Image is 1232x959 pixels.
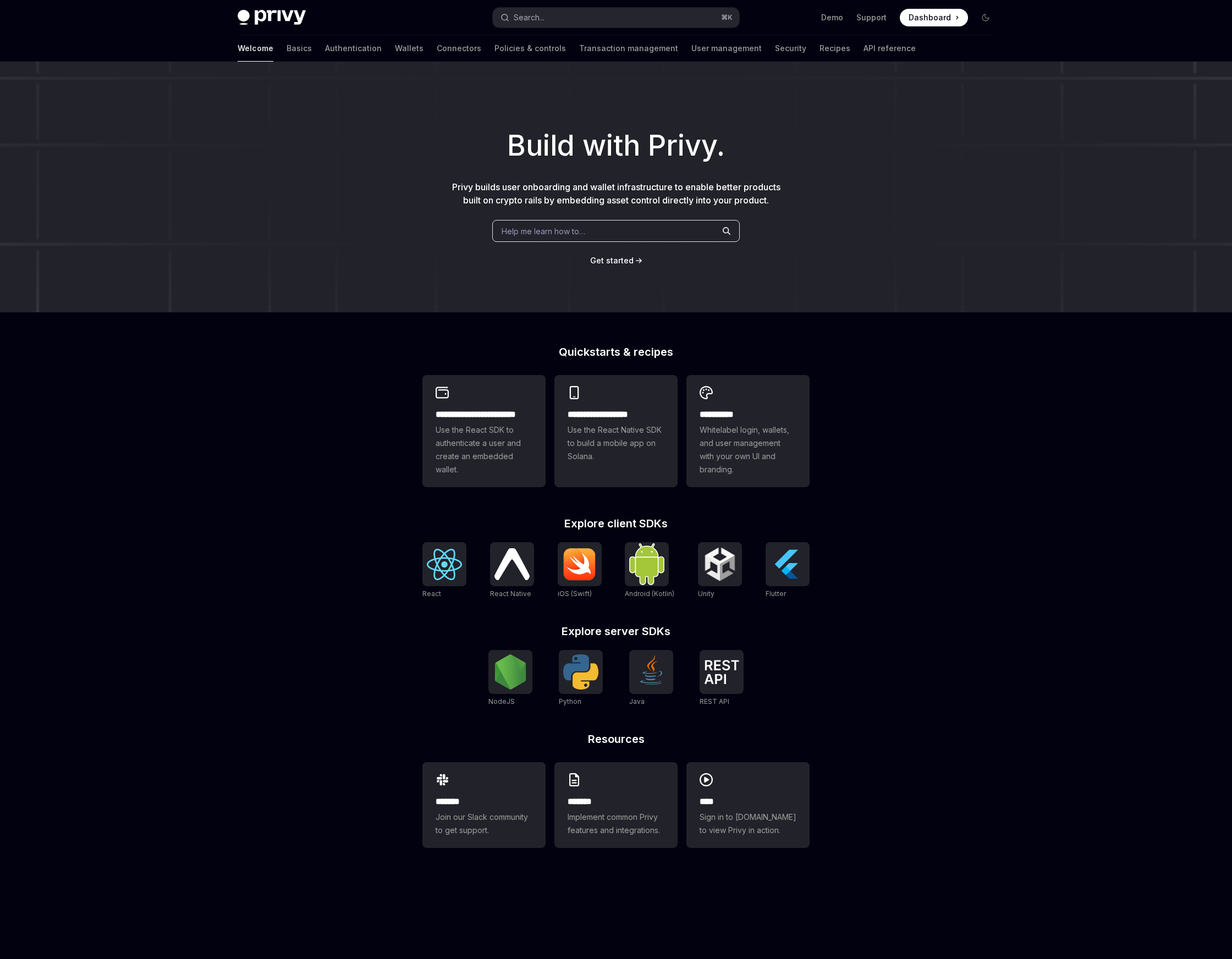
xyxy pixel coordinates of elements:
[820,35,850,62] a: Recipes
[325,35,382,62] a: Authentication
[422,346,810,357] h2: Quickstarts & recipes
[18,124,1214,167] h1: Build with Privy.
[437,35,481,62] a: Connectors
[900,9,968,26] a: Dashboard
[562,548,597,581] img: iOS (Swift)
[629,650,673,707] a: JavaJava
[568,811,664,837] span: Implement common Privy features and integrations.
[775,35,806,62] a: Security
[422,542,466,599] a: ReactReact
[502,225,585,237] span: Help me learn how to…
[766,542,810,599] a: FlutterFlutter
[698,542,742,599] a: UnityUnity
[629,697,645,706] span: Java
[490,589,531,598] span: React Native
[704,660,739,684] img: REST API
[514,11,544,24] div: Search...
[427,549,462,580] img: React
[634,654,669,690] img: Java
[721,13,733,22] span: ⌘ K
[436,811,532,837] span: Join our Slack community to get support.
[702,547,738,582] img: Unity
[563,654,598,690] img: Python
[558,589,592,598] span: iOS (Swift)
[590,255,634,266] a: Get started
[625,589,674,598] span: Android (Kotlin)
[766,589,786,598] span: Flutter
[554,762,678,848] a: **** **Implement common Privy features and integrations.
[490,542,534,599] a: React NativeReact Native
[422,626,810,637] h2: Explore server SDKs
[488,697,515,706] span: NodeJS
[238,35,273,62] a: Welcome
[909,12,951,23] span: Dashboard
[488,650,532,707] a: NodeJSNodeJS
[238,10,306,25] img: dark logo
[494,35,566,62] a: Policies & controls
[629,543,664,585] img: Android (Kotlin)
[422,734,810,745] h2: Resources
[559,697,581,706] span: Python
[864,35,916,62] a: API reference
[559,650,603,707] a: PythonPython
[770,547,805,582] img: Flutter
[700,650,744,707] a: REST APIREST API
[558,542,602,599] a: iOS (Swift)iOS (Swift)
[422,518,810,529] h2: Explore client SDKs
[452,181,780,206] span: Privy builds user onboarding and wallet infrastructure to enable better products built on crypto ...
[579,35,678,62] a: Transaction management
[493,8,739,27] button: Search...⌘K
[568,423,664,463] span: Use the React Native SDK to build a mobile app on Solana.
[686,375,810,487] a: **** *****Whitelabel login, wallets, and user management with your own UI and branding.
[494,548,530,580] img: React Native
[436,423,532,476] span: Use the React SDK to authenticate a user and create an embedded wallet.
[422,589,441,598] span: React
[686,762,810,848] a: ****Sign in to [DOMAIN_NAME] to view Privy in action.
[700,697,729,706] span: REST API
[590,256,634,265] span: Get started
[977,9,994,26] button: Toggle dark mode
[691,35,762,62] a: User management
[493,654,528,690] img: NodeJS
[422,762,546,848] a: **** **Join our Slack community to get support.
[700,811,796,837] span: Sign in to [DOMAIN_NAME] to view Privy in action.
[287,35,312,62] a: Basics
[554,375,678,487] a: **** **** **** ***Use the React Native SDK to build a mobile app on Solana.
[625,542,674,599] a: Android (Kotlin)Android (Kotlin)
[856,12,887,23] a: Support
[698,589,714,598] span: Unity
[395,35,424,62] a: Wallets
[700,423,796,476] span: Whitelabel login, wallets, and user management with your own UI and branding.
[821,12,843,23] a: Demo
